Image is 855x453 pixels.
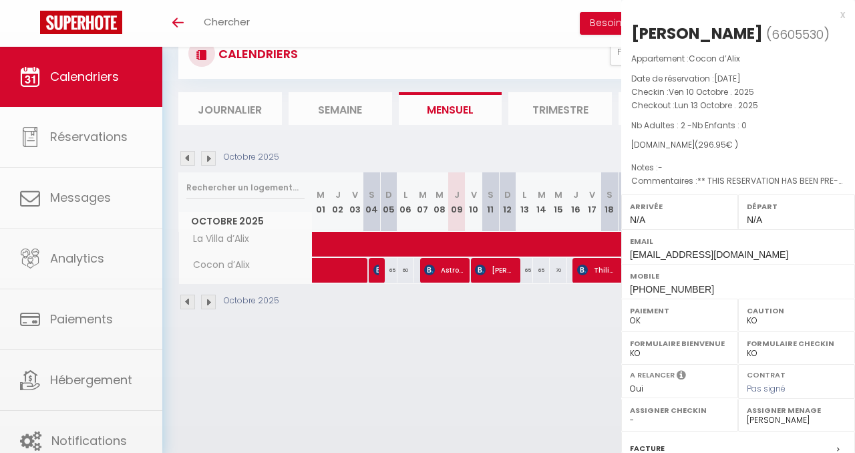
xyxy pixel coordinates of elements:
[630,200,729,213] label: Arrivée
[747,404,846,417] label: Assigner Menage
[747,200,846,213] label: Départ
[675,100,758,111] span: Lun 13 Octobre . 2025
[630,235,846,248] label: Email
[630,214,645,225] span: N/A
[747,383,786,394] span: Pas signé
[630,304,729,317] label: Paiement
[631,161,845,174] p: Notes :
[630,404,729,417] label: Assigner Checkin
[677,369,686,384] i: Sélectionner OUI si vous souhaiter envoyer les séquences de messages post-checkout
[669,86,754,98] span: Ven 10 Octobre . 2025
[747,337,846,350] label: Formulaire Checkin
[695,139,738,150] span: ( € )
[630,369,675,381] label: A relancer
[689,53,740,64] span: Cocon d’Alix
[772,26,824,43] span: 6605530
[630,269,846,283] label: Mobile
[631,86,845,99] p: Checkin :
[630,249,788,260] span: [EMAIL_ADDRESS][DOMAIN_NAME]
[631,174,845,188] p: Commentaires :
[698,139,726,150] span: 296.95
[658,162,663,173] span: -
[714,73,741,84] span: [DATE]
[747,214,762,225] span: N/A
[621,7,845,23] div: x
[631,52,845,65] p: Appartement :
[766,25,830,43] span: ( )
[747,304,846,317] label: Caution
[631,120,747,131] span: Nb Adultes : 2 -
[747,369,786,378] label: Contrat
[631,72,845,86] p: Date de réservation :
[631,23,763,44] div: [PERSON_NAME]
[630,337,729,350] label: Formulaire Bienvenue
[630,284,714,295] span: [PHONE_NUMBER]
[631,139,845,152] div: [DOMAIN_NAME]
[692,120,747,131] span: Nb Enfants : 0
[631,99,845,112] p: Checkout :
